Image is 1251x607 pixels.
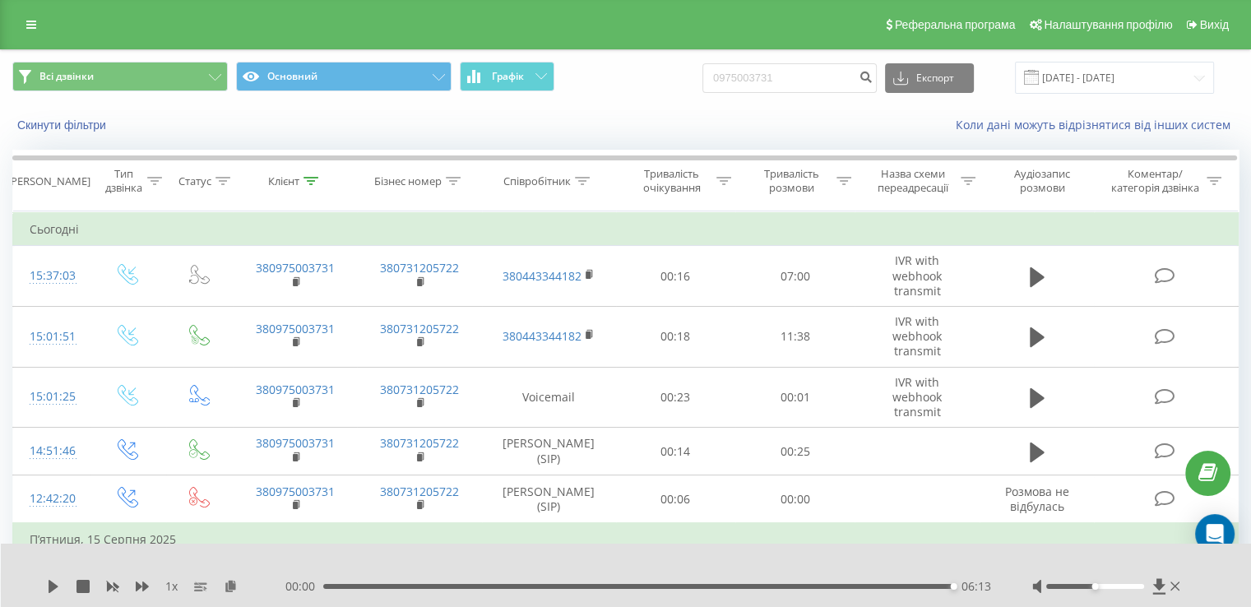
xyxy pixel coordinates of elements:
div: 15:01:51 [30,321,73,353]
td: IVR with webhook transmit [855,246,979,307]
a: 380731205722 [380,321,459,336]
td: 00:18 [616,306,735,367]
div: Статус [178,174,211,188]
button: Графік [460,62,554,91]
td: 00:00 [735,475,855,524]
button: Всі дзвінки [12,62,228,91]
a: 380975003731 [256,382,335,397]
span: 00:00 [285,578,323,595]
div: Тип дзвінка [104,167,142,195]
div: Open Intercom Messenger [1195,514,1235,554]
div: Бізнес номер [374,174,442,188]
div: Коментар/категорія дзвінка [1106,167,1202,195]
div: 12:42:20 [30,483,73,515]
td: [PERSON_NAME] (SIP) [482,475,616,524]
td: 00:01 [735,367,855,428]
a: 380975003731 [256,260,335,276]
span: 06:13 [961,578,991,595]
span: Графік [492,71,524,82]
div: [PERSON_NAME] [7,174,90,188]
span: Всі дзвінки [39,70,94,83]
button: Експорт [885,63,974,93]
button: Основний [236,62,452,91]
div: Accessibility label [1091,583,1098,590]
td: [PERSON_NAME] (SIP) [482,428,616,475]
a: 380975003731 [256,321,335,336]
span: Вихід [1200,18,1229,31]
td: 00:06 [616,475,735,524]
input: Пошук за номером [702,63,877,93]
a: 380443344182 [503,268,581,284]
td: 00:25 [735,428,855,475]
td: П’ятниця, 15 Серпня 2025 [13,523,1239,556]
div: Accessibility label [951,583,957,590]
td: IVR with webhook transmit [855,367,979,428]
span: Розмова не відбулась [1005,484,1069,514]
a: 380731205722 [380,484,459,499]
span: Реферальна програма [895,18,1016,31]
div: Клієнт [268,174,299,188]
a: Коли дані можуть відрізнятися вiд інших систем [956,117,1239,132]
div: Назва схеми переадресації [870,167,957,195]
td: IVR with webhook transmit [855,306,979,367]
span: 1 x [165,578,178,595]
a: 380975003731 [256,435,335,451]
td: 00:23 [616,367,735,428]
td: 11:38 [735,306,855,367]
a: 380443344182 [503,328,581,344]
div: Тривалість розмови [750,167,832,195]
div: Співробітник [503,174,571,188]
td: 00:14 [616,428,735,475]
td: Сьогодні [13,213,1239,246]
span: Налаштування профілю [1044,18,1172,31]
td: Voicemail [482,367,616,428]
a: 380731205722 [380,260,459,276]
div: Аудіозапис розмови [994,167,1091,195]
a: 380731205722 [380,382,459,397]
a: 380975003731 [256,484,335,499]
div: 15:01:25 [30,381,73,413]
div: 15:37:03 [30,260,73,292]
a: 380731205722 [380,435,459,451]
div: Тривалість очікування [631,167,713,195]
td: 07:00 [735,246,855,307]
button: Скинути фільтри [12,118,114,132]
td: 00:16 [616,246,735,307]
div: 14:51:46 [30,435,73,467]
